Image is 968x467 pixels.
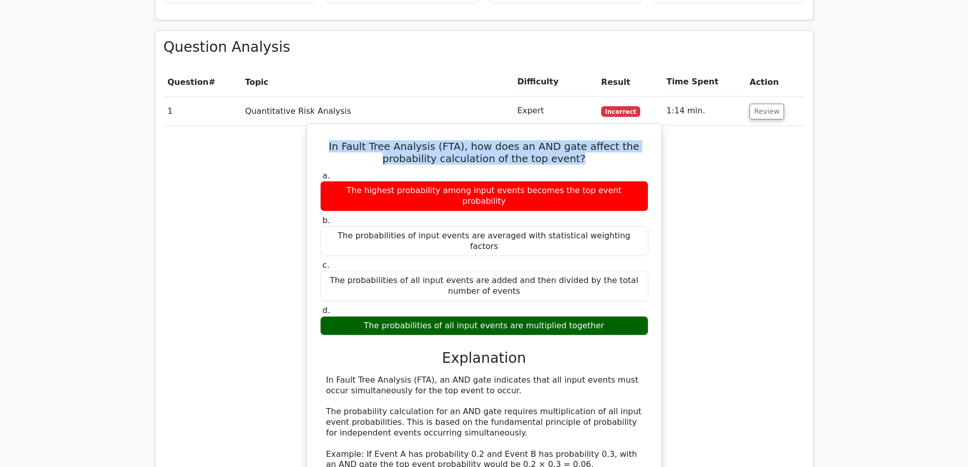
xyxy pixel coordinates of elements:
[513,97,597,126] td: Expert
[662,68,745,97] th: Time Spent
[168,77,209,87] span: Question
[662,97,745,126] td: 1:14 min.
[745,68,804,97] th: Action
[326,350,642,367] h3: Explanation
[241,97,513,126] td: Quantitative Risk Analysis
[323,171,330,180] span: a.
[323,215,330,225] span: b.
[241,68,513,97] th: Topic
[750,104,784,119] button: Review
[164,68,241,97] th: #
[597,68,662,97] th: Result
[320,316,648,336] div: The probabilities of all input events are multiplied together
[164,39,805,56] h3: Question Analysis
[320,226,648,257] div: The probabilities of input events are averaged with statistical weighting factors
[323,260,330,270] span: c.
[320,181,648,211] div: The highest probability among input events becomes the top event probability
[319,140,649,165] h5: In Fault Tree Analysis (FTA), how does an AND gate affect the probability calculation of the top ...
[320,271,648,301] div: The probabilities of all input events are added and then divided by the total number of events
[513,68,597,97] th: Difficulty
[323,305,330,315] span: d.
[164,97,241,126] td: 1
[601,106,640,116] span: Incorrect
